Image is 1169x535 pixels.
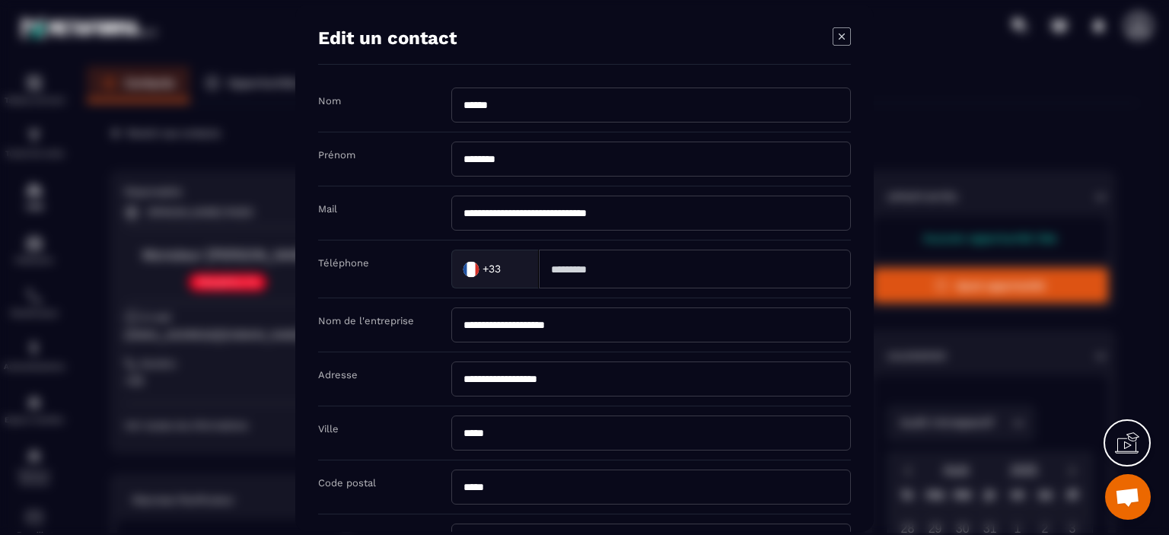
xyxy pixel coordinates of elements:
[318,422,339,434] label: Ville
[318,256,369,268] label: Téléphone
[318,314,414,326] label: Nom de l'entreprise
[1105,474,1151,520] a: Ouvrir le chat
[318,368,358,380] label: Adresse
[456,253,486,284] img: Country Flag
[451,249,539,288] div: Search for option
[318,476,376,488] label: Code postal
[318,27,457,48] h4: Edit un contact
[318,148,355,160] label: Prénom
[318,202,337,214] label: Mail
[318,94,341,106] label: Nom
[504,257,523,280] input: Search for option
[483,261,501,276] span: +33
